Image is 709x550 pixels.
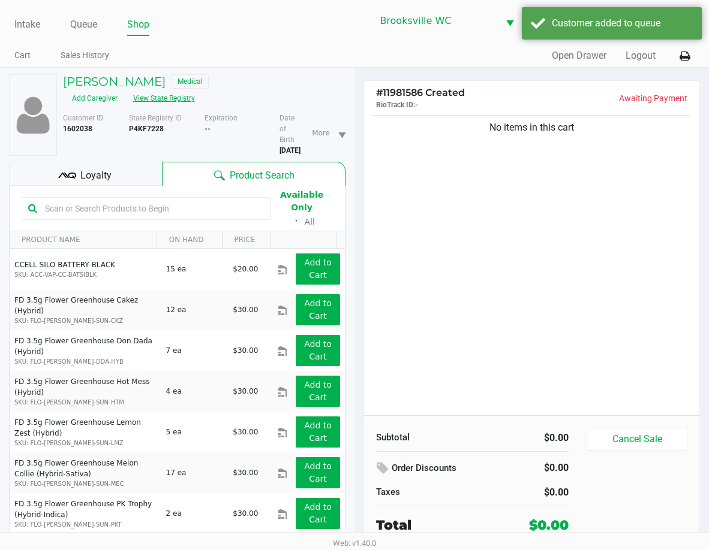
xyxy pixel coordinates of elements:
p: SKU: FLO-[PERSON_NAME]-SUN-LMZ [14,439,156,448]
b: [DATE] [280,146,301,155]
td: CCELL SILO BATTERY BLACK [10,249,161,289]
span: 11981586 Created [376,87,465,98]
td: 5 ea [161,412,228,452]
span: Brooksville WC [380,14,491,28]
th: ON HAND [157,231,222,249]
span: $30.00 [233,469,258,477]
button: View State Registry [125,89,196,108]
span: Expiration [205,114,238,122]
a: Intake [14,16,40,33]
span: $30.00 [233,346,258,355]
td: FD 3.5g Flower Greenhouse Cakez (Hybrid) [10,289,161,330]
div: Subtotal [376,431,464,445]
p: SKU: ACC-VAP-CC-BATSIBLK [14,270,156,279]
span: Product Search [230,168,295,183]
a: Sales History [61,48,109,63]
td: 7 ea [161,330,228,371]
li: More [307,117,350,148]
span: # [376,87,383,98]
p: Awaiting Payment [532,92,688,105]
button: Add to Cart [296,253,340,285]
span: $30.00 [233,428,258,436]
span: - [415,101,418,109]
span: Medical [172,74,209,89]
div: Customer added to queue [552,16,693,31]
b: -- [205,125,211,133]
td: FD 3.5g Flower Greenhouse Lemon Zest (Hybrid) [10,412,161,452]
app-button-loader: Add to Cart [304,298,332,321]
button: Add to Cart [296,376,340,407]
span: ᛫ [289,216,304,227]
app-button-loader: Add to Cart [304,258,332,280]
td: 4 ea [161,371,228,412]
button: All [304,216,314,228]
p: SKU: FLO-[PERSON_NAME]-DDA-HYB [14,357,156,366]
button: Add to Cart [296,294,340,325]
app-button-loader: Add to Cart [304,502,332,524]
span: BioTrack ID: [376,101,415,109]
a: Queue [70,16,97,33]
div: Data table [10,231,345,539]
button: Open Drawer [552,49,606,63]
div: $0.00 [529,515,569,535]
span: More [312,128,330,138]
button: Add to Cart [296,498,340,529]
app-button-loader: Add to Cart [304,339,332,361]
button: Add to Cart [296,335,340,366]
div: $0.00 [516,458,569,478]
button: Add Caregiver [64,89,125,108]
div: Total [376,515,492,535]
span: Web: v1.40.0 [333,539,376,548]
h5: [PERSON_NAME] [63,74,166,89]
div: Order Discounts [376,458,498,479]
button: Logout [626,49,656,63]
p: SKU: FLO-[PERSON_NAME]-SUN-PKT [14,520,156,529]
a: Cart [14,48,31,63]
div: Taxes [376,485,464,499]
p: SKU: FLO-[PERSON_NAME]-SUN-HTM [14,398,156,407]
app-button-loader: Add to Cart [304,461,332,483]
td: FD 3.5g Flower Greenhouse PK Trophy (Hybrid-Indica) [10,493,161,534]
a: Shop [127,16,149,33]
th: PRICE [222,231,271,249]
span: Date of Birth [280,114,295,144]
td: FD 3.5g Flower Greenhouse Hot Mess (Hybrid) [10,371,161,412]
span: $30.00 [233,306,258,314]
button: Add to Cart [296,457,340,488]
p: SKU: FLO-[PERSON_NAME]-SUN-CKZ [14,316,156,325]
span: Customer ID [63,114,103,122]
button: Select [498,7,521,35]
div: $0.00 [482,431,569,445]
app-button-loader: Add to Cart [304,380,332,402]
button: Cancel Sale [587,428,687,451]
td: FD 3.5g Flower Greenhouse Don Dada (Hybrid) [10,330,161,371]
input: Scan or Search Products to Begin [40,200,264,217]
div: $0.00 [482,485,569,500]
td: 2 ea [161,493,228,534]
td: FD 3.5g Flower Greenhouse Melon Collie (Hybrid-Sativa) [10,452,161,493]
app-button-loader: Add to Cart [304,421,332,443]
b: P4KF7228 [129,125,164,133]
th: PRODUCT NAME [10,231,157,249]
button: Add to Cart [296,416,340,448]
span: $30.00 [233,387,258,395]
p: SKU: FLO-[PERSON_NAME]-SUN-MEC [14,479,156,488]
div: No items in this cart [373,120,690,135]
td: 12 ea [161,289,228,330]
b: 1602038 [63,125,92,133]
td: 15 ea [161,249,228,289]
td: 17 ea [161,452,228,493]
span: State Registry ID [129,114,182,122]
span: $30.00 [233,509,258,518]
span: $20.00 [233,265,258,273]
span: Loyalty [80,168,112,183]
